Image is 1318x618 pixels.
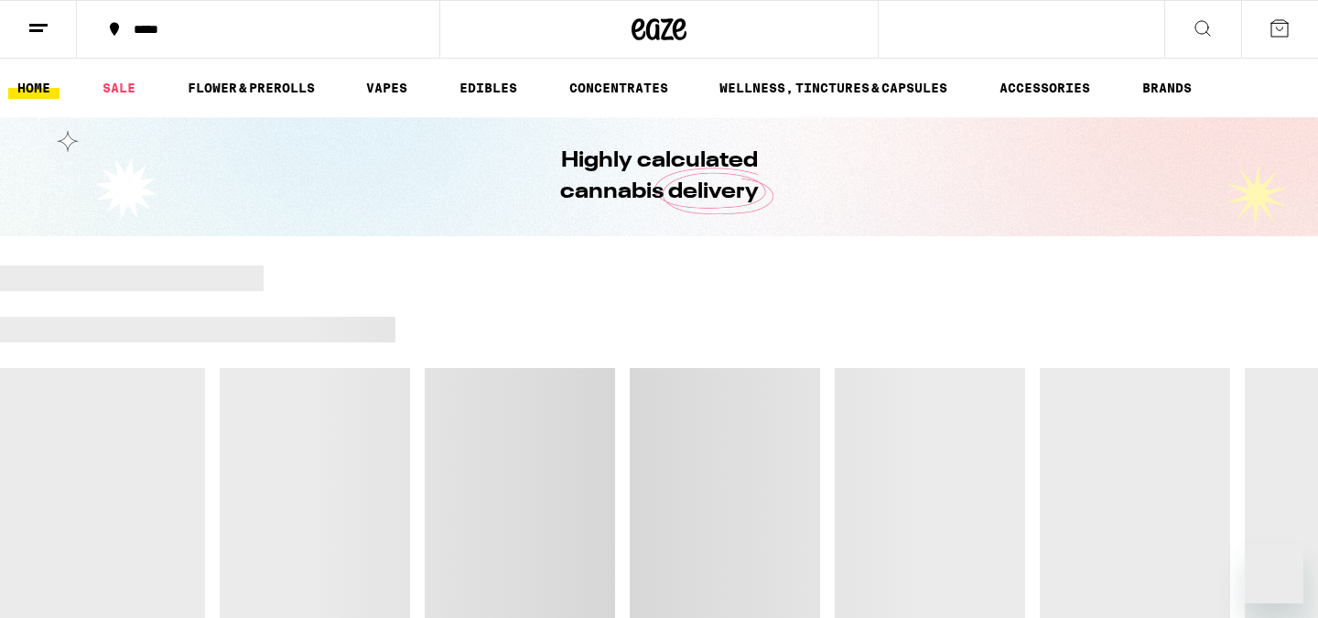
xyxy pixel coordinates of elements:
a: BRANDS [1133,77,1201,99]
a: HOME [8,77,59,99]
a: FLOWER & PREROLLS [178,77,324,99]
iframe: Button to launch messaging window [1245,545,1303,603]
a: EDIBLES [450,77,526,99]
h1: Highly calculated cannabis delivery [508,146,810,208]
a: SALE [93,77,145,99]
a: VAPES [357,77,416,99]
a: CONCENTRATES [560,77,677,99]
a: WELLNESS, TINCTURES & CAPSULES [710,77,956,99]
a: ACCESSORIES [990,77,1099,99]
